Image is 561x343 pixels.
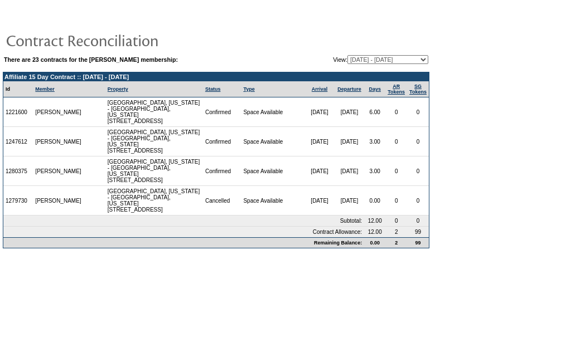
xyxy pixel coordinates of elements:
[364,227,385,237] td: 12.00
[409,84,427,95] a: SGTokens
[388,84,405,95] a: ARTokens
[241,97,304,127] td: Space Available
[3,215,364,227] td: Subtotal:
[407,127,429,156] td: 0
[6,29,229,51] img: pgTtlContractReconciliation.gif
[385,227,407,237] td: 2
[203,156,241,186] td: Confirmed
[364,186,385,215] td: 0.00
[33,97,84,127] td: [PERSON_NAME]
[385,237,407,248] td: 2
[33,186,84,215] td: [PERSON_NAME]
[364,127,385,156] td: 3.00
[304,156,334,186] td: [DATE]
[364,97,385,127] td: 6.00
[407,237,429,248] td: 99
[3,156,33,186] td: 1280375
[335,186,364,215] td: [DATE]
[33,127,84,156] td: [PERSON_NAME]
[4,56,178,63] b: There are 23 contracts for the [PERSON_NAME] membership:
[407,156,429,186] td: 0
[3,81,33,97] td: Id
[364,237,385,248] td: 0.00
[203,127,241,156] td: Confirmed
[3,127,33,156] td: 1247612
[105,156,203,186] td: [GEOGRAPHIC_DATA], [US_STATE] - [GEOGRAPHIC_DATA], [US_STATE] [STREET_ADDRESS]
[205,86,221,92] a: Status
[35,86,55,92] a: Member
[385,215,407,227] td: 0
[407,227,429,237] td: 99
[364,215,385,227] td: 12.00
[3,227,364,237] td: Contract Allowance:
[335,97,364,127] td: [DATE]
[33,156,84,186] td: [PERSON_NAME]
[105,127,203,156] td: [GEOGRAPHIC_DATA], [US_STATE] - [GEOGRAPHIC_DATA], [US_STATE] [STREET_ADDRESS]
[278,55,428,64] td: View:
[369,86,381,92] a: Days
[407,97,429,127] td: 0
[304,97,334,127] td: [DATE]
[385,127,407,156] td: 0
[335,156,364,186] td: [DATE]
[3,237,364,248] td: Remaining Balance:
[203,186,241,215] td: Cancelled
[241,127,304,156] td: Space Available
[108,86,128,92] a: Property
[3,72,429,81] td: Affiliate 15 Day Contract :: [DATE] - [DATE]
[243,86,254,92] a: Type
[304,186,334,215] td: [DATE]
[304,127,334,156] td: [DATE]
[385,97,407,127] td: 0
[337,86,361,92] a: Departure
[105,186,203,215] td: [GEOGRAPHIC_DATA], [US_STATE] - [GEOGRAPHIC_DATA], [US_STATE] [STREET_ADDRESS]
[407,215,429,227] td: 0
[385,156,407,186] td: 0
[241,186,304,215] td: Space Available
[3,186,33,215] td: 1279730
[203,97,241,127] td: Confirmed
[312,86,328,92] a: Arrival
[241,156,304,186] td: Space Available
[105,97,203,127] td: [GEOGRAPHIC_DATA], [US_STATE] - [GEOGRAPHIC_DATA], [US_STATE] [STREET_ADDRESS]
[3,97,33,127] td: 1221600
[335,127,364,156] td: [DATE]
[364,156,385,186] td: 3.00
[385,186,407,215] td: 0
[407,186,429,215] td: 0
